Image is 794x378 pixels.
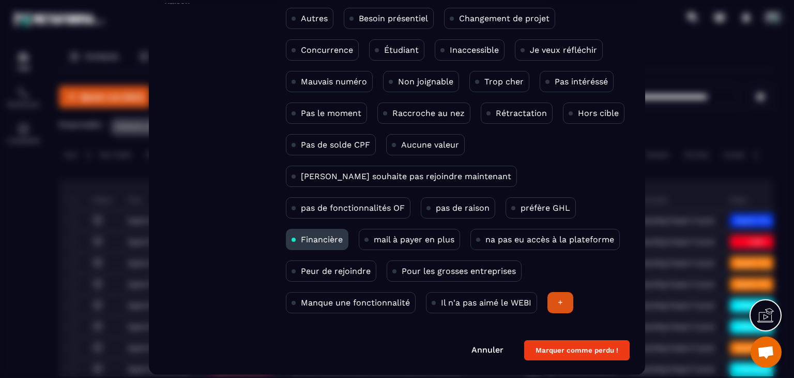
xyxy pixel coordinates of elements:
p: Pas le moment [301,109,361,119]
p: Non joignable [398,77,453,87]
p: Je veux réfléchir [530,46,597,55]
p: préfère GHL [521,203,570,213]
p: pas de raison [436,203,490,213]
p: mail à payer en plus [374,235,454,245]
p: Financière [301,235,343,245]
p: Rétractation [496,109,547,119]
p: Aucune valeur [401,140,459,150]
p: Pour les grosses entreprises [402,267,516,277]
p: Inaccessible [450,46,499,55]
p: Peur de rejoindre [301,267,371,277]
p: Pas de solde CPF [301,140,370,150]
div: + [547,293,573,314]
p: Pas intéréssé [555,77,608,87]
p: Changement de projet [459,14,549,24]
div: Ouvrir le chat [751,337,782,368]
p: Manque une fonctionnalité [301,298,410,308]
p: Étudiant [384,46,419,55]
button: Marquer comme perdu ! [524,341,630,361]
p: Autres [301,14,328,24]
p: Trop cher [484,77,524,87]
p: Raccroche au nez [392,109,465,119]
p: pas de fonctionnalités OF [301,203,405,213]
p: Il n'a pas aimé le WEBI [441,298,531,308]
p: Mauvais numéro [301,77,367,87]
p: na pas eu accès à la plateforme [485,235,614,245]
p: Hors cible [578,109,619,119]
a: Annuler [471,345,503,355]
p: Concurrence [301,46,353,55]
p: Besoin présentiel [359,14,428,24]
p: [PERSON_NAME] souhaite pas rejoindre maintenant [301,172,511,182]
